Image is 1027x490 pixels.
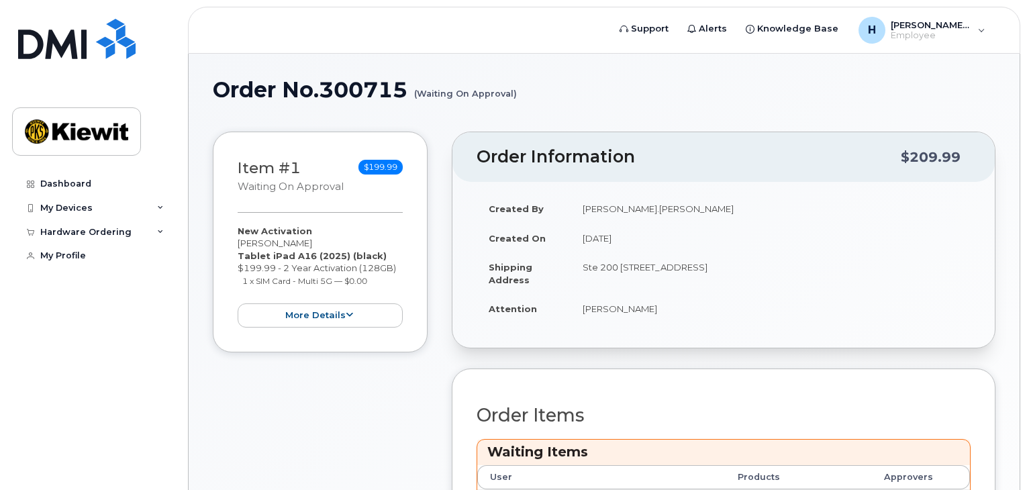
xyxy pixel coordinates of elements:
strong: New Activation [238,226,312,236]
small: Waiting On Approval [238,181,344,193]
strong: Tablet iPad A16 (2025) (black) [238,250,387,261]
div: $209.99 [901,144,961,170]
small: (Waiting On Approval) [414,78,517,99]
small: 1 x SIM Card - Multi 5G — $0.00 [242,276,367,286]
td: [DATE] [571,224,971,253]
td: Ste 200 [STREET_ADDRESS] [571,252,971,294]
strong: Created On [489,233,546,244]
div: [PERSON_NAME] $199.99 - 2 Year Activation (128GB) [238,225,403,328]
th: Approvers [872,465,945,489]
h2: Order Items [477,405,971,426]
h3: Waiting Items [487,443,960,461]
h3: Item #1 [238,160,344,194]
th: Products [726,465,872,489]
strong: Shipping Address [489,262,532,285]
h2: Order Information [477,148,901,166]
td: [PERSON_NAME] [571,294,971,324]
h1: Order No.300715 [213,78,995,101]
button: more details [238,303,403,328]
strong: Attention [489,303,537,314]
th: User [477,465,726,489]
strong: Created By [489,203,544,214]
span: $199.99 [358,160,403,175]
td: [PERSON_NAME].[PERSON_NAME] [571,194,971,224]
